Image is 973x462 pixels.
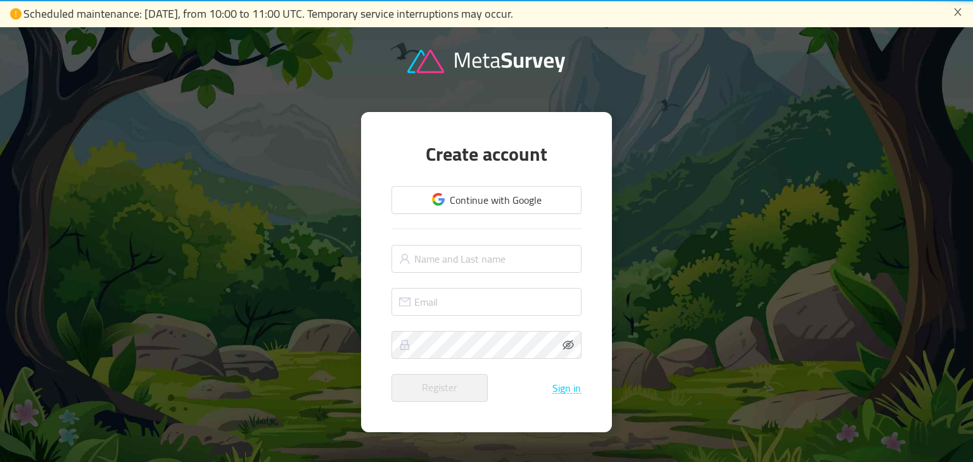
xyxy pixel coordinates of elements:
i: icon: exclamation-circle [10,8,22,20]
button: Register [391,374,488,402]
i: icon: user [399,253,410,265]
h1: Create account [391,142,582,166]
i: icon: eye-invisible [563,339,574,351]
i: icon: close [953,7,963,17]
span: Scheduled maintenance: [DATE], from 10:00 to 11:00 UTC. Temporary service interruptions may occur. [23,3,513,24]
button: Sign in [552,382,582,394]
input: Name and Last name [391,245,582,273]
input: Email [391,288,582,316]
button: icon: close [953,5,963,19]
i: icon: lock [399,339,410,351]
button: Continue with Google [391,186,582,214]
i: icon: mail [399,296,410,308]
